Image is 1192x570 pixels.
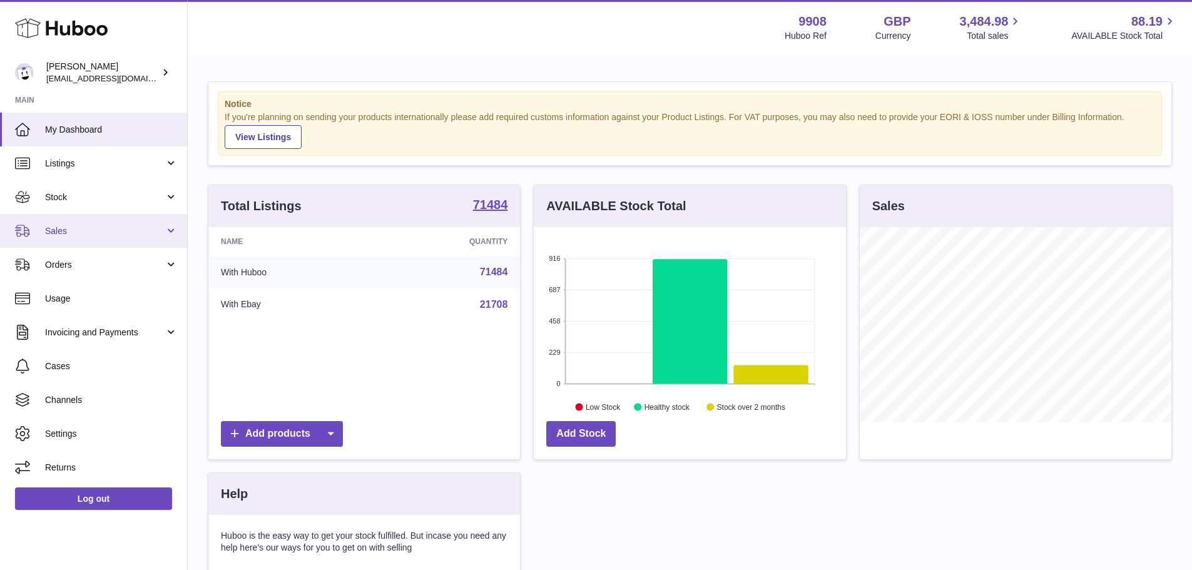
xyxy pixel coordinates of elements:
a: 71484 [473,198,508,213]
strong: Notice [225,98,1155,110]
strong: GBP [884,13,910,30]
th: Quantity [373,227,520,256]
strong: 71484 [473,198,508,211]
div: If you're planning on sending your products internationally please add required customs informati... [225,111,1155,149]
h3: Help [221,486,248,502]
span: Sales [45,225,165,237]
text: Healthy stock [644,402,690,411]
td: With Ebay [208,288,373,321]
text: Stock over 2 months [717,402,785,411]
a: Add products [221,421,343,447]
text: 687 [549,286,560,293]
span: 88.19 [1131,13,1163,30]
h3: Sales [872,198,905,215]
strong: 9908 [798,13,827,30]
span: Returns [45,462,178,474]
text: 229 [549,349,560,356]
span: Channels [45,394,178,406]
span: Usage [45,293,178,305]
a: Log out [15,487,172,510]
a: Add Stock [546,421,616,447]
td: With Huboo [208,256,373,288]
h3: AVAILABLE Stock Total [546,198,686,215]
text: Low Stock [586,402,621,411]
h3: Total Listings [221,198,302,215]
span: Settings [45,428,178,440]
span: Cases [45,360,178,372]
span: My Dashboard [45,124,178,136]
text: 0 [557,380,561,387]
img: internalAdmin-9908@internal.huboo.com [15,63,34,82]
span: [EMAIL_ADDRESS][DOMAIN_NAME] [46,73,184,83]
a: 88.19 AVAILABLE Stock Total [1071,13,1177,42]
div: Currency [875,30,911,42]
th: Name [208,227,373,256]
text: 916 [549,255,560,262]
a: 71484 [480,267,508,277]
div: Huboo Ref [785,30,827,42]
p: Huboo is the easy way to get your stock fulfilled. But incase you need any help here's our ways f... [221,530,507,554]
span: Listings [45,158,165,170]
div: [PERSON_NAME] [46,61,159,84]
a: 21708 [480,299,508,310]
a: 3,484.98 Total sales [960,13,1023,42]
span: AVAILABLE Stock Total [1071,30,1177,42]
span: 3,484.98 [960,13,1009,30]
span: Total sales [967,30,1022,42]
a: View Listings [225,125,302,149]
text: 458 [549,317,560,325]
span: Orders [45,259,165,271]
span: Invoicing and Payments [45,327,165,338]
span: Stock [45,191,165,203]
